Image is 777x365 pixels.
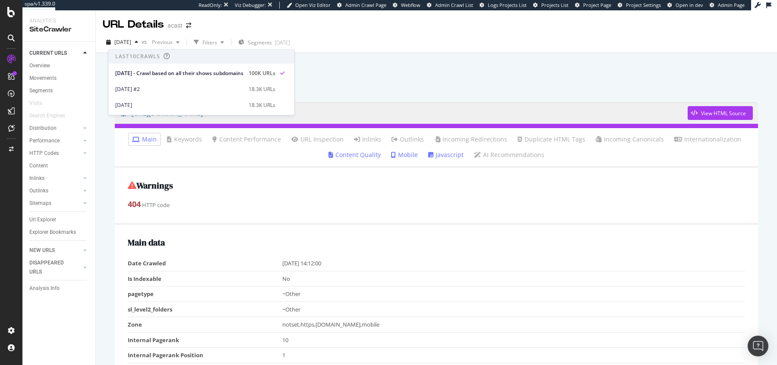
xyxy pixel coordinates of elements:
[29,199,81,208] a: Sitemaps
[199,2,222,9] div: ReadOnly:
[626,2,661,8] span: Project Settings
[186,22,191,28] div: arrow-right-arrow-left
[128,286,282,302] td: pagetype
[29,284,89,293] a: Analysis Info
[132,135,157,144] a: Main
[435,2,473,8] span: Admin Crawl List
[480,2,527,9] a: Logs Projects List
[688,106,753,120] button: View HTML Source
[128,317,282,333] td: Zone
[474,151,544,159] a: AI Recommendations
[235,2,266,9] div: Viz Debugger:
[249,101,275,109] div: 18.3K URLs
[235,35,294,49] button: Segments[DATE]
[29,228,76,237] div: Explorer Bookmarks
[29,174,44,183] div: Inlinks
[148,35,183,49] button: Previous
[103,17,164,32] div: URL Details
[596,135,664,144] a: Incoming Canonicals
[29,186,48,195] div: Outlinks
[29,86,53,95] div: Segments
[115,69,243,77] span: [DATE] - Crawl based on all their shows subdomains
[142,38,148,45] span: vs
[667,2,703,9] a: Open in dev
[282,317,745,333] td: notset,https,[DOMAIN_NAME],mobile
[29,284,60,293] div: Analysis Info
[128,199,141,209] strong: 404
[29,99,42,108] div: Visits
[282,332,745,348] td: 10
[29,61,89,70] a: Overview
[282,271,745,286] td: No
[518,135,585,144] a: Duplicate HTML Tags
[337,2,386,9] a: Admin Crawl Page
[618,2,661,9] a: Project Settings
[401,2,420,8] span: Webflow
[29,246,55,255] div: NEW URLS
[701,110,746,117] div: View HTML Source
[249,69,275,77] div: 100K URLs
[29,61,50,70] div: Overview
[391,151,418,159] a: Mobile
[328,151,381,159] a: Content Quality
[29,25,88,35] div: SiteCrawler
[128,181,745,190] h2: Warnings
[29,161,89,170] a: Content
[718,2,745,8] span: Admin Page
[29,74,89,83] a: Movements
[29,258,73,277] div: DISAPPEARED URLS
[249,85,275,93] div: 18.3K URLs
[533,2,569,9] a: Projects List
[29,86,89,95] a: Segments
[29,199,51,208] div: Sitemaps
[115,53,160,60] div: Last 10 Crawls
[282,302,745,317] td: ~Other
[275,39,290,46] div: [DATE]
[29,17,88,25] div: Analytics
[710,2,745,9] a: Admin Page
[392,135,424,144] a: Outlinks
[29,246,81,255] a: NEW URLS
[212,135,281,144] a: Content Performance
[354,135,381,144] a: Inlinks
[167,21,183,30] div: acast
[29,149,59,158] div: HTTP Codes
[128,238,745,247] h2: Main data
[114,38,131,46] span: 2025 Oct. 6th
[202,39,217,46] div: Filters
[29,99,51,108] a: Visits
[103,35,142,49] button: [DATE]
[29,174,81,183] a: Inlinks
[29,49,81,58] a: CURRENT URLS
[190,35,227,49] button: Filters
[541,2,569,8] span: Projects List
[29,136,60,145] div: Performance
[393,2,420,9] a: Webflow
[115,101,243,109] div: [DATE]
[148,38,173,46] span: Previous
[488,2,527,8] span: Logs Projects List
[29,124,57,133] div: Distribution
[128,199,745,210] div: HTTP code
[120,102,688,124] a: [URL][DOMAIN_NAME]
[128,302,282,317] td: sl_level2_folders
[434,135,507,144] a: Incoming Redirections
[29,149,81,158] a: HTTP Codes
[282,348,745,363] td: 1
[29,111,65,120] div: Search Engines
[29,215,89,224] a: Url Explorer
[29,74,57,83] div: Movements
[167,135,202,144] a: Keywords
[29,49,67,58] div: CURRENT URLS
[287,2,331,9] a: Open Viz Editor
[128,332,282,348] td: Internal Pagerank
[29,228,89,237] a: Explorer Bookmarks
[128,348,282,363] td: Internal Pagerank Position
[575,2,611,9] a: Project Page
[29,258,81,277] a: DISAPPEARED URLS
[583,2,611,8] span: Project Page
[748,336,768,356] div: Open Intercom Messenger
[282,256,745,271] td: [DATE] 14:12:00
[29,136,81,145] a: Performance
[674,135,741,144] a: Internationalization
